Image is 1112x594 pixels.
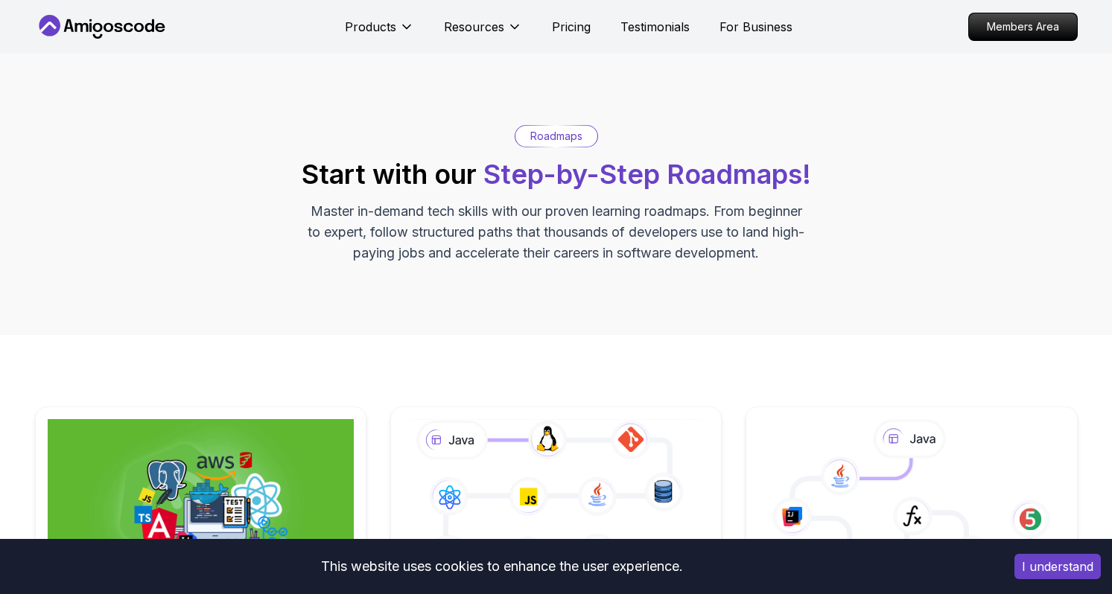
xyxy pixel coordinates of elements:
a: Members Area [968,13,1078,41]
p: Resources [444,18,504,36]
p: Products [345,18,396,36]
a: Pricing [552,18,591,36]
p: Members Area [969,13,1077,40]
p: Master in-demand tech skills with our proven learning roadmaps. From beginner to expert, follow s... [306,201,807,264]
h2: Start with our [302,159,811,189]
img: Full Stack Professional v2 [48,419,354,580]
button: Resources [444,18,522,48]
button: Products [345,18,414,48]
a: Testimonials [620,18,690,36]
button: Accept cookies [1014,554,1101,579]
div: This website uses cookies to enhance the user experience. [11,550,992,583]
p: Roadmaps [530,129,582,144]
span: Step-by-Step Roadmaps! [483,158,811,191]
a: For Business [719,18,792,36]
